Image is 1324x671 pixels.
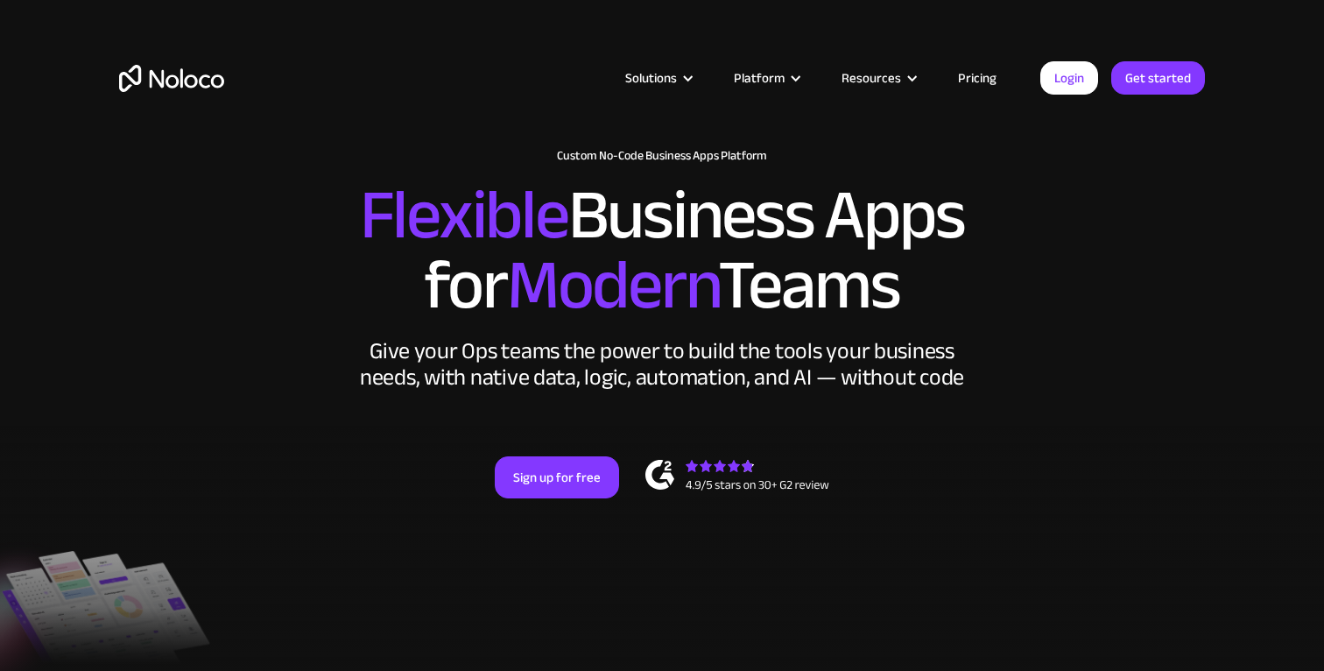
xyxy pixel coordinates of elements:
[356,338,968,391] div: Give your Ops teams the power to build the tools your business needs, with native data, logic, au...
[734,67,785,89] div: Platform
[119,65,224,92] a: home
[603,67,712,89] div: Solutions
[820,67,936,89] div: Resources
[495,456,619,498] a: Sign up for free
[1040,61,1098,95] a: Login
[360,150,568,280] span: Flexible
[842,67,901,89] div: Resources
[936,67,1018,89] a: Pricing
[119,180,1205,321] h2: Business Apps for Teams
[625,67,677,89] div: Solutions
[507,220,718,350] span: Modern
[1111,61,1205,95] a: Get started
[712,67,820,89] div: Platform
